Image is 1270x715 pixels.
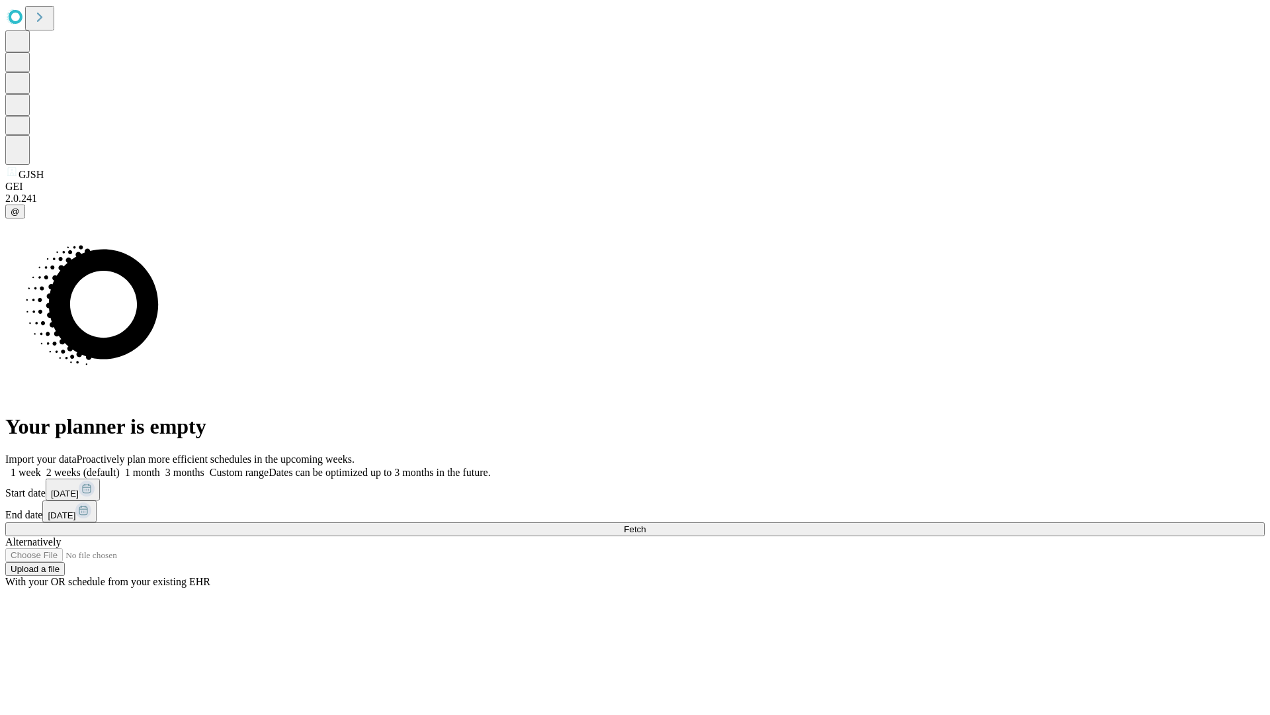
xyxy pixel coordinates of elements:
span: Custom range [210,467,269,478]
div: Start date [5,479,1265,501]
span: Import your data [5,453,77,465]
span: 1 month [125,467,160,478]
span: GJSH [19,169,44,180]
span: 2 weeks (default) [46,467,120,478]
span: Dates can be optimized up to 3 months in the future. [269,467,490,478]
button: [DATE] [42,501,97,522]
button: Upload a file [5,562,65,576]
div: GEI [5,181,1265,193]
button: [DATE] [46,479,100,501]
span: [DATE] [51,489,79,499]
div: 2.0.241 [5,193,1265,205]
span: @ [11,207,20,216]
span: [DATE] [48,510,75,520]
span: Alternatively [5,536,61,548]
span: 1 week [11,467,41,478]
h1: Your planner is empty [5,414,1265,439]
button: Fetch [5,522,1265,536]
span: Fetch [624,524,646,534]
div: End date [5,501,1265,522]
span: 3 months [165,467,204,478]
button: @ [5,205,25,218]
span: Proactively plan more efficient schedules in the upcoming weeks. [77,453,355,465]
span: With your OR schedule from your existing EHR [5,576,210,587]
